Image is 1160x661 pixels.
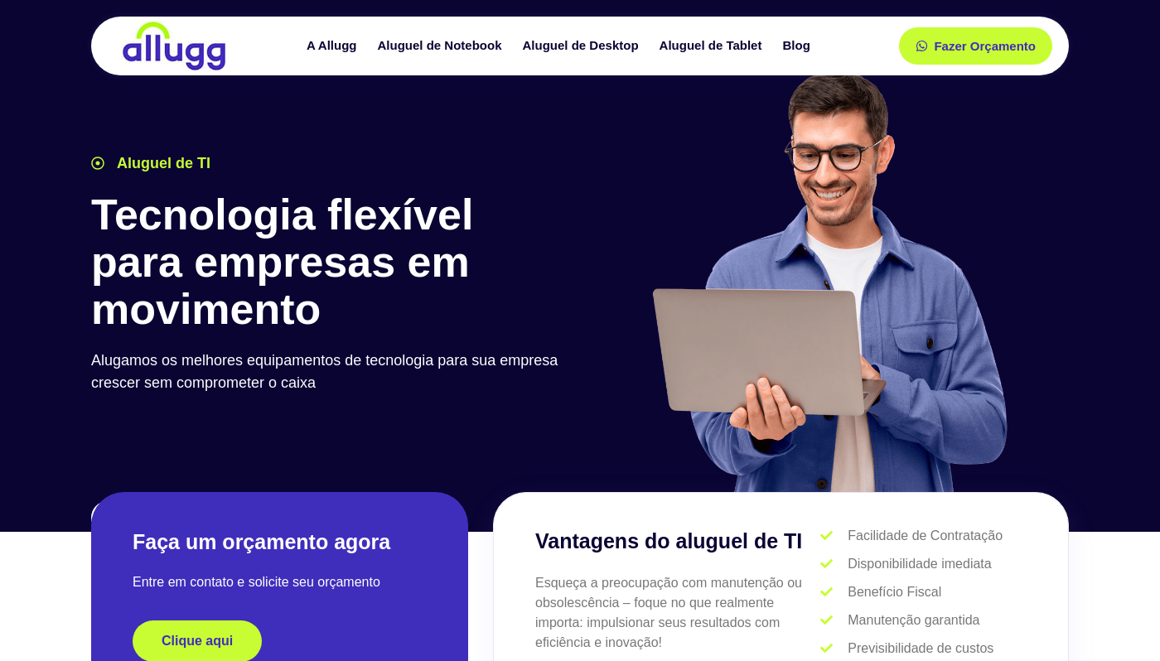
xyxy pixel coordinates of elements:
img: aluguel de ti para startups [646,70,1012,492]
span: Disponibilidade imediata [843,554,991,574]
a: A Allugg [298,31,370,60]
span: Benefício Fiscal [843,582,941,602]
h2: Faça um orçamento agora [133,528,427,556]
a: Aluguel de Notebook [370,31,515,60]
span: Facilidade de Contratação [843,526,1003,546]
p: Alugamos os melhores equipamentos de tecnologia para sua empresa crescer sem comprometer o caixa [91,350,572,394]
a: Blog [774,31,822,60]
span: Aluguel de TI [113,152,210,175]
span: Clique aqui [162,634,233,648]
a: Aluguel de Desktop [515,31,651,60]
a: Fazer Orçamento [899,27,1052,65]
span: Manutenção garantida [843,610,979,630]
span: Fazer Orçamento [934,40,1036,52]
p: Esqueça a preocupação com manutenção ou obsolescência – foque no que realmente importa: impulsion... [535,573,820,653]
img: locação de TI é Allugg [120,21,228,71]
a: Aluguel de Tablet [651,31,775,60]
h1: Tecnologia flexível para empresas em movimento [91,191,572,334]
h3: Vantagens do aluguel de TI [535,526,820,557]
p: Entre em contato e solicite seu orçamento [133,572,427,592]
span: Previsibilidade de custos [843,639,993,659]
